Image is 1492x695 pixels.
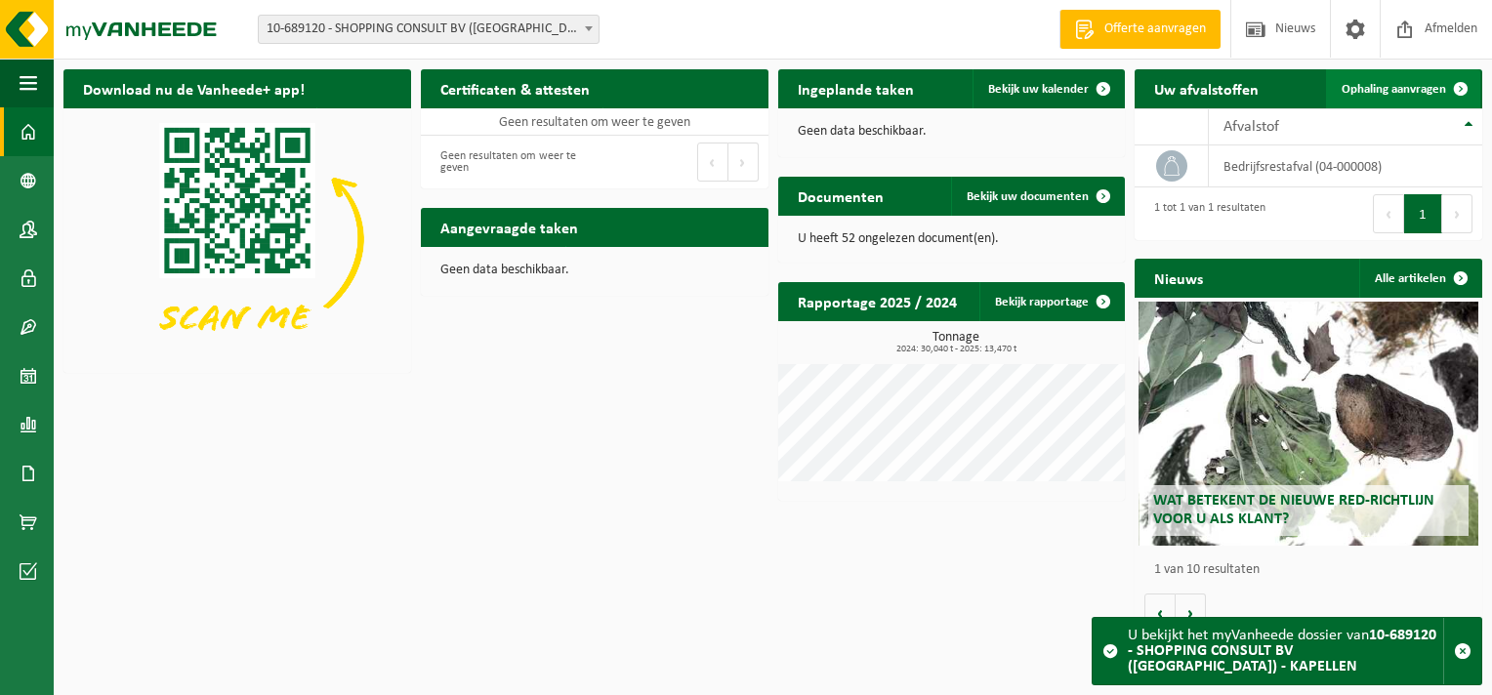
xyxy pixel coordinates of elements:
span: 2024: 30,040 t - 2025: 13,470 t [788,345,1126,354]
a: Ophaling aanvragen [1326,69,1480,108]
h2: Certificaten & attesten [421,69,609,107]
h2: Documenten [778,177,903,215]
h2: Aangevraagde taken [421,208,598,246]
span: 10-689120 - SHOPPING CONSULT BV (PROMENADE KAPELLEN) - KAPELLEN [258,15,600,44]
span: Bekijk uw kalender [988,83,1089,96]
h2: Download nu de Vanheede+ app! [63,69,324,107]
strong: 10-689120 - SHOPPING CONSULT BV ([GEOGRAPHIC_DATA]) - KAPELLEN [1128,628,1436,675]
h2: Nieuws [1135,259,1223,297]
span: Offerte aanvragen [1099,20,1211,39]
a: Bekijk uw documenten [951,177,1123,216]
span: Bekijk uw documenten [967,190,1089,203]
h2: Rapportage 2025 / 2024 [778,282,976,320]
a: Alle artikelen [1359,259,1480,298]
h2: Ingeplande taken [778,69,933,107]
span: Ophaling aanvragen [1342,83,1446,96]
button: 1 [1404,194,1442,233]
div: U bekijkt het myVanheede dossier van [1128,618,1443,684]
h3: Tonnage [788,331,1126,354]
p: Geen data beschikbaar. [440,264,749,277]
div: Geen resultaten om weer te geven [431,141,585,184]
span: Wat betekent de nieuwe RED-richtlijn voor u als klant? [1153,493,1434,527]
td: Geen resultaten om weer te geven [421,108,768,136]
button: Previous [697,143,728,182]
div: 1 tot 1 van 1 resultaten [1144,192,1265,235]
a: Bekijk rapportage [979,282,1123,321]
button: Vorige [1144,593,1176,633]
img: Download de VHEPlus App [63,108,411,369]
a: Wat betekent de nieuwe RED-richtlijn voor u als klant? [1139,302,1479,546]
button: Next [1442,194,1472,233]
button: Next [728,143,759,182]
span: 10-689120 - SHOPPING CONSULT BV (PROMENADE KAPELLEN) - KAPELLEN [259,16,599,43]
h2: Uw afvalstoffen [1135,69,1278,107]
p: Geen data beschikbaar. [798,125,1106,139]
td: bedrijfsrestafval (04-000008) [1209,145,1482,187]
a: Offerte aanvragen [1059,10,1221,49]
button: Previous [1373,194,1404,233]
a: Bekijk uw kalender [973,69,1123,108]
p: U heeft 52 ongelezen document(en). [798,232,1106,246]
span: Afvalstof [1223,119,1279,135]
p: 1 van 10 resultaten [1154,563,1472,577]
button: Volgende [1176,593,1206,633]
